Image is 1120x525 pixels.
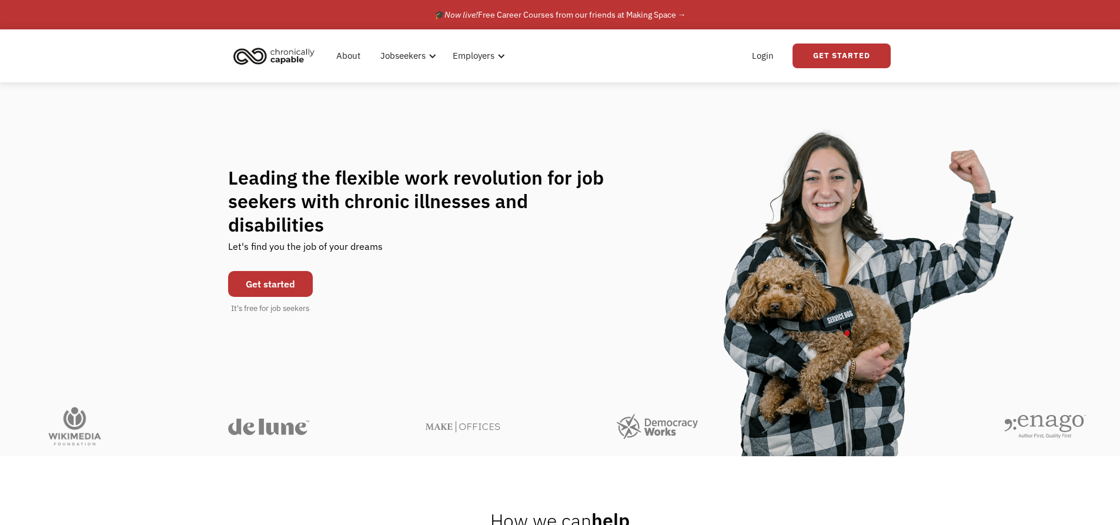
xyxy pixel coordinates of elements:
[453,49,494,63] div: Employers
[373,37,440,75] div: Jobseekers
[793,44,891,68] a: Get Started
[228,166,627,236] h1: Leading the flexible work revolution for job seekers with chronic illnesses and disabilities
[745,37,781,75] a: Login
[231,303,309,315] div: It's free for job seekers
[446,37,509,75] div: Employers
[329,37,367,75] a: About
[228,236,383,265] div: Let's find you the job of your dreams
[228,271,313,297] a: Get started
[380,49,426,63] div: Jobseekers
[434,8,686,22] div: 🎓 Free Career Courses from our friends at Making Space →
[230,43,323,69] a: home
[444,9,478,20] em: Now live!
[230,43,318,69] img: Chronically Capable logo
